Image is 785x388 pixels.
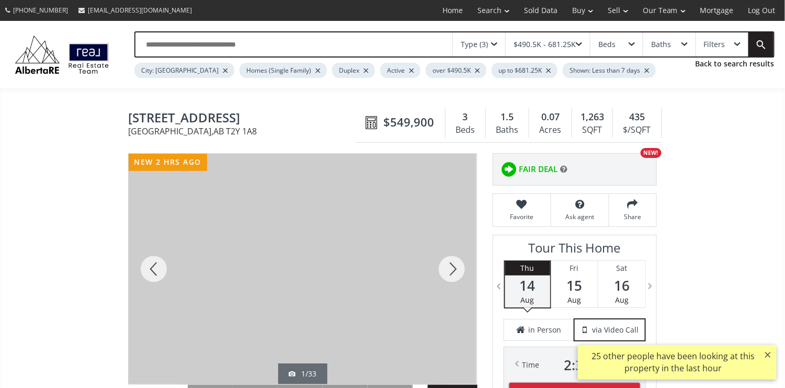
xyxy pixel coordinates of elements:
[505,261,550,276] div: Thu
[289,369,317,379] div: 1/33
[10,33,113,76] img: Logo
[498,212,545,221] span: Favorite
[380,63,420,78] div: Active
[129,111,360,127] span: 16 Shawmeadows Crescent SW
[618,110,656,124] div: 435
[504,241,646,260] h3: Tour This Home
[567,295,581,305] span: Aug
[593,325,639,335] span: via Video Call
[461,41,488,48] div: Type (3)
[451,122,480,138] div: Beds
[615,212,651,221] span: Share
[498,159,519,180] img: rating icon
[551,278,598,293] span: 15
[598,278,645,293] span: 16
[563,63,656,78] div: Shown: Less than 7 days
[129,154,207,171] div: new 2 hrs ago
[522,358,627,372] div: Time PM
[332,63,375,78] div: Duplex
[651,41,671,48] div: Baths
[760,345,777,364] button: ×
[641,148,662,158] div: NEW!
[13,6,68,15] span: [PHONE_NUMBER]
[534,122,566,138] div: Acres
[134,63,234,78] div: City: [GEOGRAPHIC_DATA]
[564,358,591,372] span: 2 : 30
[618,122,656,138] div: $/SQFT
[577,122,607,138] div: SQFT
[534,110,566,124] div: 0.07
[598,261,645,276] div: Sat
[615,295,629,305] span: Aug
[519,164,558,175] span: FAIR DEAL
[514,41,576,48] div: $490.5K - 681.25K
[240,63,327,78] div: Homes (Single Family)
[583,350,764,374] div: 25 other people have been looking at this property in the last hour
[451,110,480,124] div: 3
[73,1,197,20] a: [EMAIL_ADDRESS][DOMAIN_NAME]
[598,41,616,48] div: Beds
[528,325,561,335] span: in Person
[88,6,192,15] span: [EMAIL_ADDRESS][DOMAIN_NAME]
[581,110,604,124] span: 1,263
[491,110,524,124] div: 1.5
[556,212,604,221] span: Ask agent
[128,154,476,384] div: 16 Shawmeadows Crescent SW Calgary, AB T2Y 1A8 - Photo 1 of 33
[426,63,486,78] div: over $490.5K
[492,63,558,78] div: up to $681.25K
[551,261,598,276] div: Fri
[505,278,550,293] span: 14
[129,127,360,135] span: [GEOGRAPHIC_DATA] , AB T2Y 1A8
[696,59,775,69] a: Back to search results
[704,41,725,48] div: Filters
[491,122,524,138] div: Baths
[384,114,435,130] span: $549,900
[521,295,534,305] span: Aug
